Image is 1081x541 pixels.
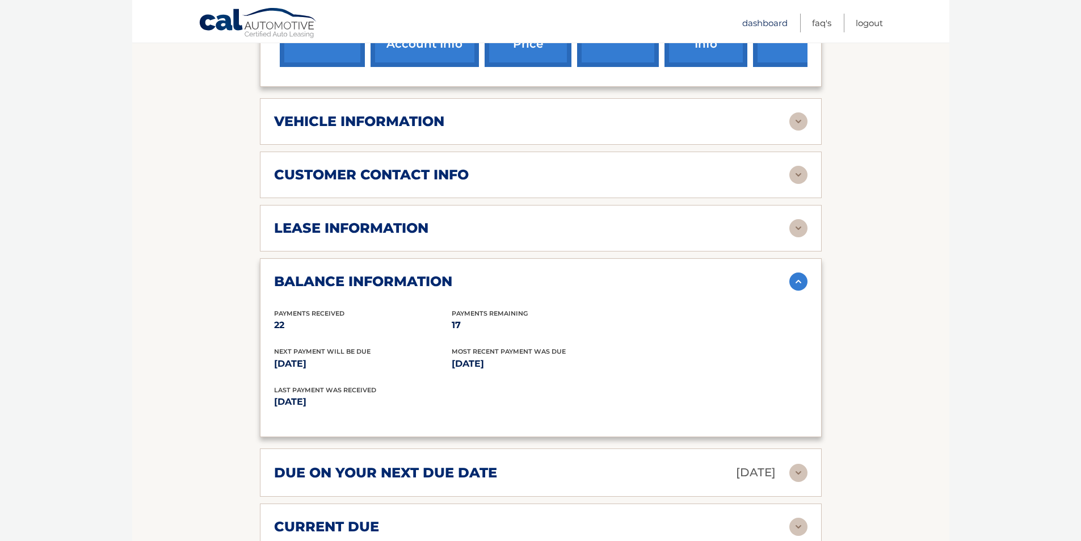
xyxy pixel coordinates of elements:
p: 17 [452,317,629,333]
h2: vehicle information [274,113,444,130]
img: accordion-rest.svg [789,166,807,184]
span: Most Recent Payment Was Due [452,347,566,355]
p: [DATE] [736,463,776,483]
span: Last Payment was received [274,386,376,394]
img: accordion-rest.svg [789,464,807,482]
a: Dashboard [742,14,788,32]
img: accordion-rest.svg [789,219,807,237]
span: Next Payment will be due [274,347,371,355]
p: [DATE] [452,356,629,372]
span: Payments Remaining [452,309,528,317]
h2: customer contact info [274,166,469,183]
img: accordion-active.svg [789,272,807,291]
p: [DATE] [274,356,452,372]
p: [DATE] [274,394,541,410]
h2: current due [274,518,379,535]
span: Payments Received [274,309,344,317]
img: accordion-rest.svg [789,112,807,131]
h2: due on your next due date [274,464,497,481]
p: 22 [274,317,452,333]
img: accordion-rest.svg [789,518,807,536]
a: FAQ's [812,14,831,32]
h2: balance information [274,273,452,290]
h2: lease information [274,220,428,237]
a: Logout [856,14,883,32]
a: Cal Automotive [199,7,318,40]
